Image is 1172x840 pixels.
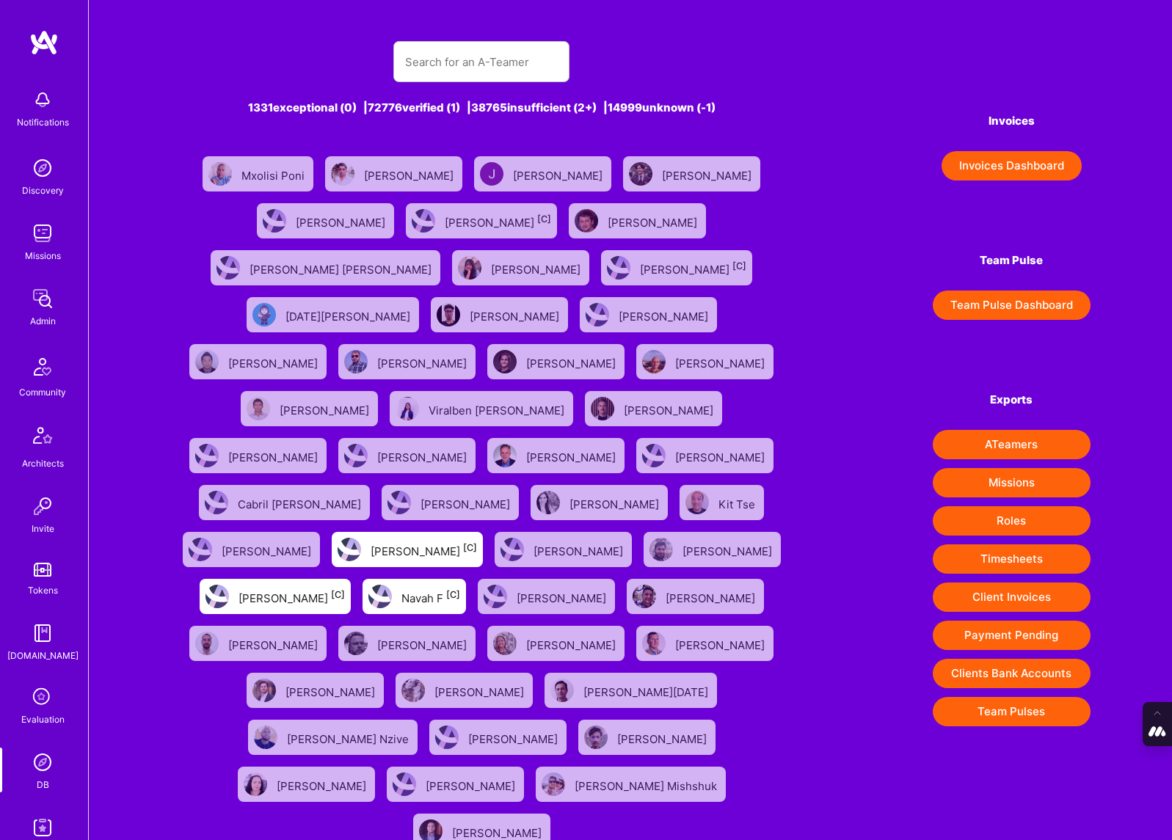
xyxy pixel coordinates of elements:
a: User Avatar[PERSON_NAME] [638,526,787,573]
img: User Avatar [629,162,652,186]
a: User Avatar[PERSON_NAME] [630,338,779,385]
a: User Avatar[PERSON_NAME][C] [194,573,357,620]
div: [PERSON_NAME] [371,540,477,559]
img: User Avatar [412,209,435,233]
a: User Avatar[PERSON_NAME] [489,526,638,573]
a: User Avatar[PERSON_NAME] [425,291,574,338]
img: teamwork [28,219,57,248]
div: [PERSON_NAME] [517,587,609,606]
a: User Avatar[PERSON_NAME] [183,338,332,385]
h4: Exports [933,393,1091,406]
a: User Avatar[PERSON_NAME] [563,197,712,244]
a: User Avatar[PERSON_NAME] [332,432,481,479]
button: Missions [933,468,1091,497]
img: User Avatar [493,444,517,467]
sup: [C] [537,213,551,224]
div: Viralben [PERSON_NAME] [429,399,567,418]
div: [PERSON_NAME] [675,352,768,371]
div: [PERSON_NAME] [468,728,561,747]
img: User Avatar [344,444,368,467]
img: User Avatar [536,491,560,514]
img: User Avatar [575,209,598,233]
input: Search for an A-Teamer [405,43,558,81]
a: User Avatar[PERSON_NAME][C] [326,526,489,573]
div: Evaluation [21,712,65,727]
img: User Avatar [393,773,416,796]
img: User Avatar [244,773,267,796]
a: User AvatarCabril [PERSON_NAME] [193,479,376,526]
img: User Avatar [368,585,392,608]
img: User Avatar [458,256,481,280]
img: User Avatar [542,773,565,796]
div: [PERSON_NAME] [222,540,314,559]
a: Invoices Dashboard [933,151,1091,180]
a: User Avatar[PERSON_NAME] [177,526,326,573]
a: User Avatar[PERSON_NAME][C] [595,244,758,291]
a: User Avatar[DATE][PERSON_NAME] [241,291,425,338]
a: User Avatar[PERSON_NAME] [381,761,530,808]
div: [PERSON_NAME] [526,446,619,465]
img: User Avatar [331,162,354,186]
img: User Avatar [685,491,709,514]
a: User Avatar[PERSON_NAME] [579,385,728,432]
img: User Avatar [254,726,277,749]
img: User Avatar [501,538,524,561]
div: [PERSON_NAME] [683,540,775,559]
img: User Avatar [216,256,240,280]
div: [PERSON_NAME] [421,493,513,512]
button: ATeamers [933,430,1091,459]
img: User Avatar [642,444,666,467]
img: User Avatar [633,585,656,608]
div: Discovery [22,183,64,198]
img: Architects [25,420,60,456]
img: User Avatar [189,538,212,561]
div: [DOMAIN_NAME] [7,648,79,663]
img: User Avatar [642,632,666,655]
div: [PERSON_NAME] [228,446,321,465]
a: User Avatar[PERSON_NAME] [472,573,621,620]
a: User Avatar[PERSON_NAME] [319,150,468,197]
div: DB [37,777,49,792]
div: [PERSON_NAME] [666,587,758,606]
a: User Avatar[PERSON_NAME] [621,573,770,620]
div: [PERSON_NAME][DATE] [583,681,711,700]
div: [PERSON_NAME] [608,211,700,230]
img: User Avatar [338,538,361,561]
img: User Avatar [586,303,609,326]
a: User Avatar[PERSON_NAME] [235,385,384,432]
div: [PERSON_NAME] [285,681,378,700]
a: Team Pulse Dashboard [933,291,1091,320]
div: Admin [30,313,56,329]
a: User AvatarKit Tse [674,479,770,526]
div: [PERSON_NAME] [228,634,321,653]
a: User AvatarViralben [PERSON_NAME] [384,385,579,432]
div: [PERSON_NAME] [296,211,388,230]
img: User Avatar [401,679,425,702]
img: Community [25,349,60,384]
img: User Avatar [195,444,219,467]
img: User Avatar [480,162,503,186]
button: Invoices Dashboard [942,151,1082,180]
img: Invite [28,492,57,521]
img: User Avatar [208,162,232,186]
div: [PERSON_NAME] [280,399,372,418]
img: User Avatar [591,397,614,420]
div: [PERSON_NAME] [445,211,551,230]
a: User AvatarMxolisi Poni [197,150,319,197]
a: User Avatar[PERSON_NAME] [630,432,779,479]
div: Missions [25,248,61,263]
img: User Avatar [435,726,459,749]
div: [PERSON_NAME] [675,446,768,465]
a: User Avatar[PERSON_NAME] [630,620,779,667]
img: User Avatar [484,585,507,608]
a: User Avatar[PERSON_NAME] [481,620,630,667]
img: User Avatar [649,538,673,561]
div: Navah F [401,587,460,606]
div: [PERSON_NAME] [617,728,710,747]
img: User Avatar [195,632,219,655]
a: User Avatar[PERSON_NAME] [332,620,481,667]
a: User AvatarNavah F[C] [357,573,472,620]
a: User Avatar[PERSON_NAME] [332,338,481,385]
img: User Avatar [387,491,411,514]
img: User Avatar [550,679,574,702]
